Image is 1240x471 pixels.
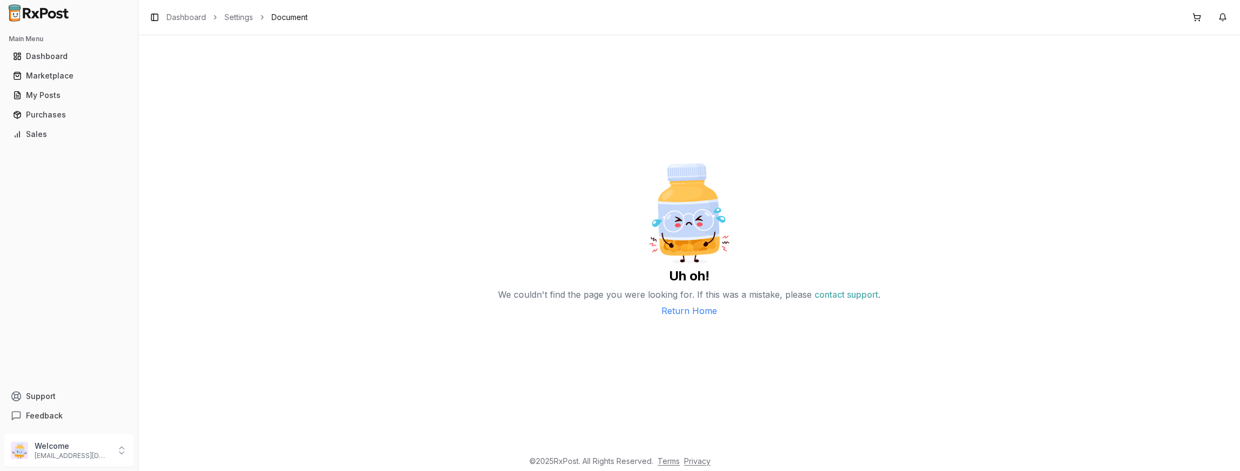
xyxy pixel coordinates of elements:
a: Purchases [9,105,129,125]
img: RxPost Logo [4,4,74,22]
div: Marketplace [13,70,125,81]
p: [EMAIL_ADDRESS][DOMAIN_NAME] [35,452,110,460]
div: Dashboard [13,51,125,62]
a: Dashboard [9,47,129,66]
button: My Posts [4,87,134,104]
p: We couldn't find the page you were looking for. If this was a mistake, please . [498,285,880,304]
h2: Main Menu [9,35,129,43]
a: Dashboard [167,12,206,23]
h2: Uh oh! [669,267,709,285]
button: Feedback [4,406,134,426]
div: Sales [13,129,125,140]
button: contact support [814,285,878,304]
div: My Posts [13,90,125,101]
button: Purchases [4,106,134,123]
span: Document [271,12,308,23]
nav: breadcrumb [167,12,308,23]
a: My Posts [9,86,129,105]
a: Return Home [661,304,717,317]
button: Dashboard [4,48,134,65]
div: Purchases [13,109,125,120]
a: Terms [658,456,680,466]
img: Sad Pill Bottle [635,159,744,267]
img: User avatar [11,442,28,459]
button: Support [4,387,134,406]
a: Settings [224,12,253,23]
p: Welcome [35,441,110,452]
button: Marketplace [4,67,134,84]
span: Feedback [26,410,63,421]
a: Marketplace [9,66,129,86]
button: Sales [4,126,134,143]
a: Sales [9,125,129,144]
a: Privacy [684,456,711,466]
